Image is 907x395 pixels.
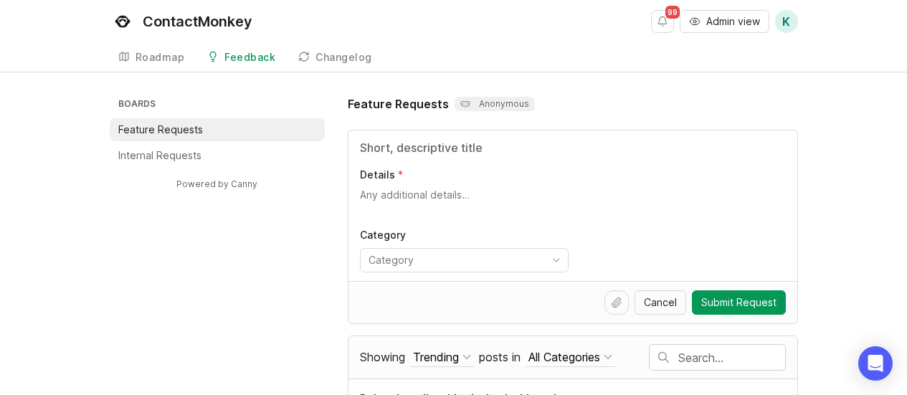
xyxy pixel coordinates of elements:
[360,168,395,182] p: Details
[110,144,325,167] a: Internal Requests
[199,43,284,72] a: Feedback
[782,13,790,30] span: K
[858,346,893,381] div: Open Intercom Messenger
[360,350,405,364] span: Showing
[545,254,568,266] svg: toggle icon
[526,348,615,367] button: posts in
[692,290,786,315] button: Submit Request
[479,350,521,364] span: posts in
[136,52,185,62] div: Roadmap
[528,349,600,365] div: All Categories
[680,10,769,33] button: Admin view
[360,228,569,242] p: Category
[775,10,798,33] button: K
[110,9,136,34] img: ContactMonkey logo
[665,6,680,19] span: 99
[290,43,381,72] a: Changelog
[413,349,459,365] div: Trending
[115,95,325,115] h3: Boards
[224,52,275,62] div: Feedback
[369,252,543,268] input: Category
[706,14,760,29] span: Admin view
[678,350,785,366] input: Search…
[315,52,372,62] div: Changelog
[360,248,569,272] div: toggle menu
[118,148,201,163] p: Internal Requests
[348,95,449,113] h1: Feature Requests
[644,295,677,310] span: Cancel
[651,10,674,33] button: Notifications
[460,98,529,110] p: Anonymous
[635,290,686,315] button: Cancel
[143,14,252,29] div: ContactMonkey
[118,123,203,137] p: Feature Requests
[701,295,777,310] span: Submit Request
[174,176,260,192] a: Powered by Canny
[110,118,325,141] a: Feature Requests
[110,43,194,72] a: Roadmap
[410,348,474,367] button: Showing
[360,139,786,156] input: Title
[360,188,786,216] textarea: Details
